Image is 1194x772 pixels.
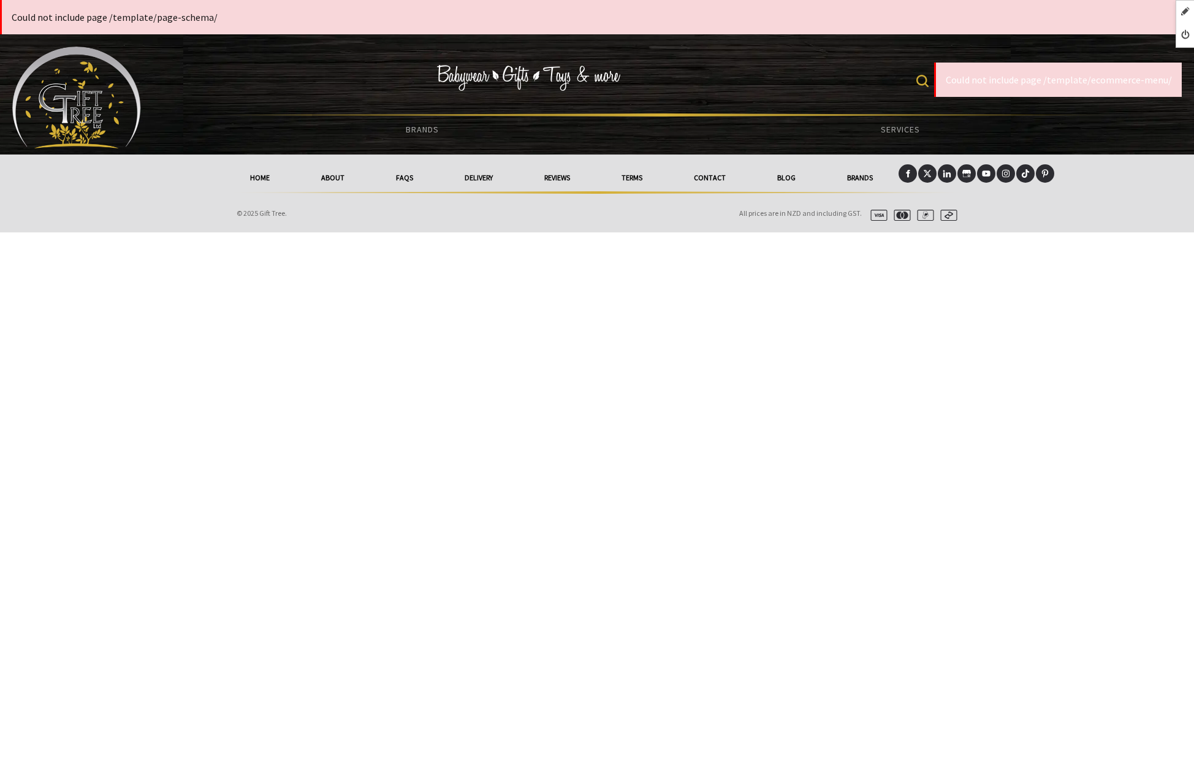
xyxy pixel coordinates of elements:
a: Instagram [997,164,1015,183]
a: Home [224,164,295,191]
a: reviews [519,164,596,191]
img: Babyware - Gifts - Toys and more... [12,47,141,148]
a: LinkedIn [938,164,956,183]
span: All prices are in NZD and including GST. [739,208,862,218]
a: Services [661,117,1139,142]
img: paypal.svg [912,210,934,221]
img: visa.svg [865,210,888,221]
a: Terms [596,164,668,191]
a: X (Twitter) [918,164,937,183]
a: FAQs [370,164,439,191]
a: Tiktok [1016,164,1035,183]
a: Pinterest [1036,164,1054,183]
img: mastercard.svg [889,210,911,221]
a: Youtube [977,164,995,183]
img: Babywear - Gifts - Toys & more [437,65,621,91]
a: Brands [821,164,899,191]
a: delivery [439,164,519,191]
a: Contact [668,164,751,191]
img: afterpay.svg [935,210,957,221]
a: Brands [183,117,661,142]
a: Facebook [899,164,917,183]
div: Could not include page /template/ecommerce-menu/ [934,63,1182,97]
a: Blog [751,164,821,191]
a: About [295,164,370,191]
img: product search [916,75,929,87]
span: © 2025 Gift Tree. [237,208,287,218]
